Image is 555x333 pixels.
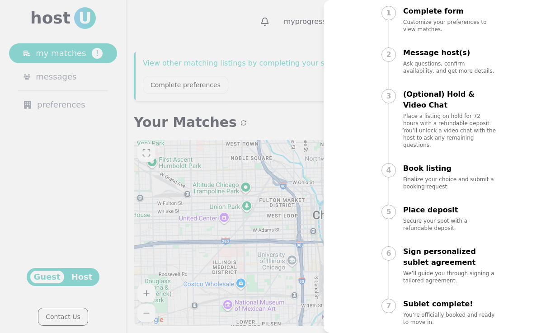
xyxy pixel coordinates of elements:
[381,163,396,178] div: 4
[403,311,497,326] p: You’re officially booked and ready to move in.
[403,163,497,174] p: Book listing
[381,205,396,219] div: 5
[403,113,497,149] p: Place a listing on hold for 72 hours with a refundable deposit. You’ll unlock a video chat with t...
[403,89,497,111] p: (Optional) Hold & Video Chat
[403,299,497,310] p: Sublet complete!
[381,47,396,62] div: 2
[403,246,497,268] p: Sign personalized sublet agreement
[381,299,396,313] div: 7
[381,6,396,20] div: 1
[403,6,497,17] p: Complete form
[403,47,497,58] p: Message host(s)
[403,60,497,75] p: Ask questions, confirm availability, and get more details.
[403,176,497,190] p: Finalize your choice and submit a booking request.
[403,205,497,216] p: Place deposit
[381,246,396,261] div: 6
[403,270,497,284] p: We’ll guide you through signing a tailored agreement.
[403,19,497,33] p: Customize your preferences to view matches.
[381,89,396,103] div: 3
[403,217,497,232] p: Secure your spot with a refundable deposit.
